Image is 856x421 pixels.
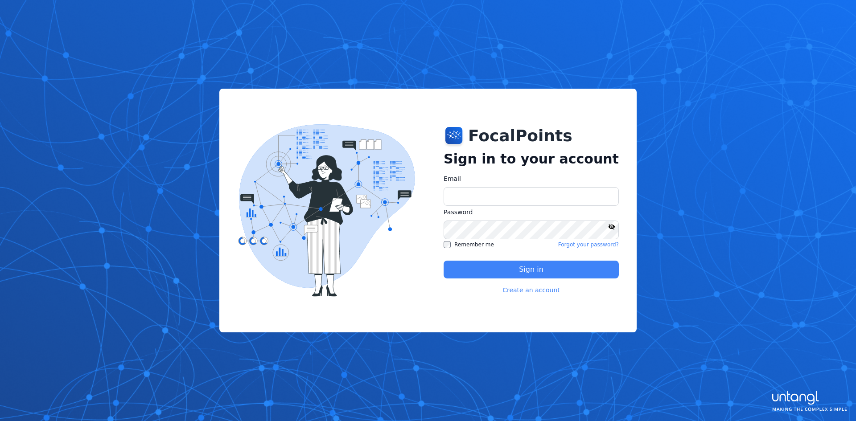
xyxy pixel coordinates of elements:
[444,261,619,278] button: Sign in
[444,174,619,184] label: Email
[444,241,451,248] input: Remember me
[558,241,619,248] a: Forgot your password?
[444,241,494,248] label: Remember me
[444,151,619,167] h2: Sign in to your account
[468,127,572,145] h1: FocalPoints
[502,286,560,294] a: Create an account
[444,208,619,217] label: Password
